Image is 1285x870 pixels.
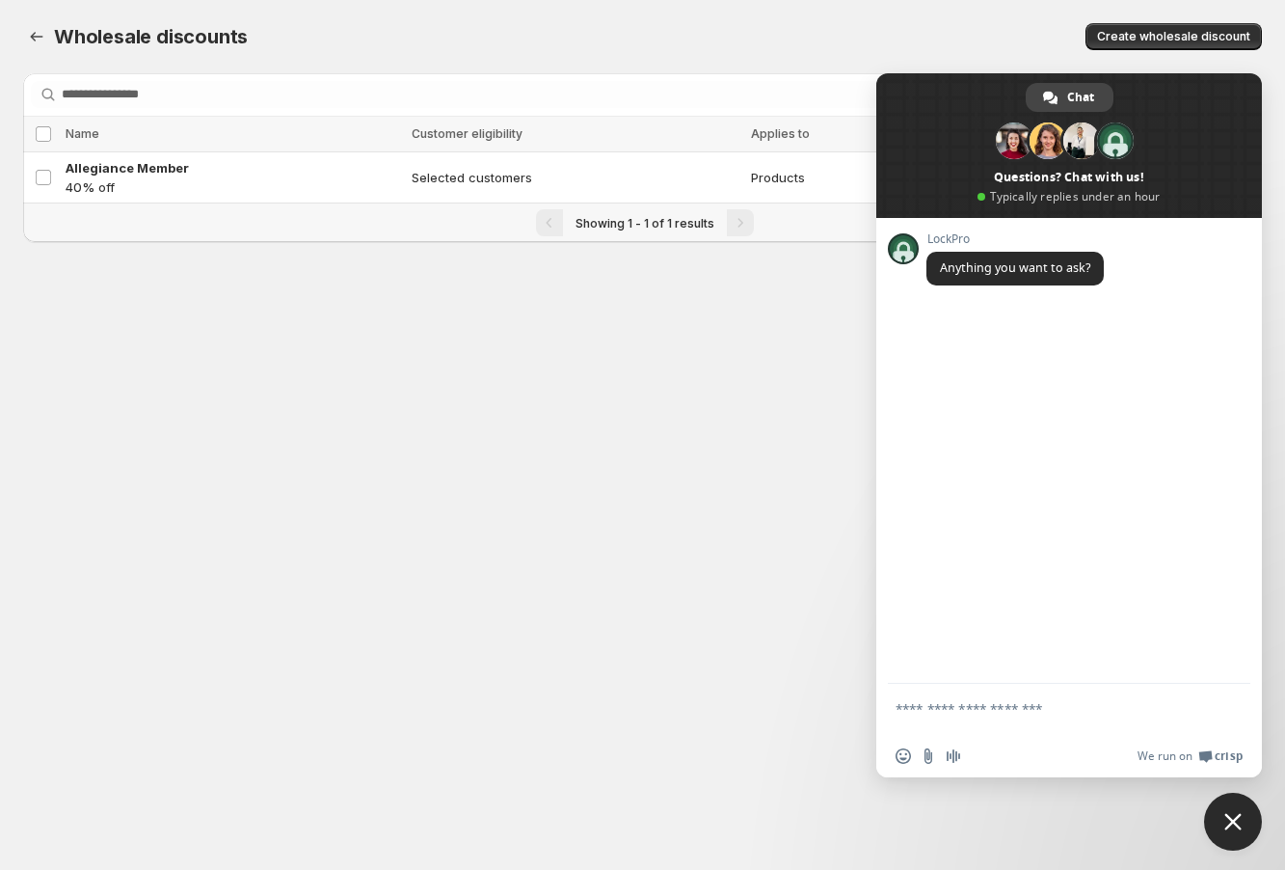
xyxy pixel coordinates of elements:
button: Create wholesale discount [1085,23,1262,50]
a: Allegiance Member [66,158,400,177]
div: Chat [1026,83,1113,112]
span: Chat [1067,83,1094,112]
p: 40% off [66,177,400,197]
span: Send a file [921,748,936,764]
span: Allegiance Member [66,160,189,176]
span: LockPro [926,232,1104,246]
span: Applies to [751,126,810,141]
span: Showing 1 - 1 of 1 results [576,216,714,231]
span: Audio message [946,748,961,764]
td: Selected customers [406,152,745,204]
span: Anything you want to ask? [940,259,1090,276]
span: Insert an emoji [896,748,911,764]
textarea: Compose your message... [896,700,1200,735]
span: Create wholesale discount [1097,29,1250,44]
span: Name [66,126,99,141]
span: Customer eligibility [412,126,522,141]
span: We run on [1138,748,1192,764]
button: Back to dashboard [23,23,50,50]
nav: Pagination [23,203,1262,242]
span: Wholesale discounts [54,25,248,48]
span: Crisp [1215,748,1243,764]
td: Products [745,152,925,204]
a: We run onCrisp [1138,748,1243,764]
div: Close chat [1204,793,1262,851]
